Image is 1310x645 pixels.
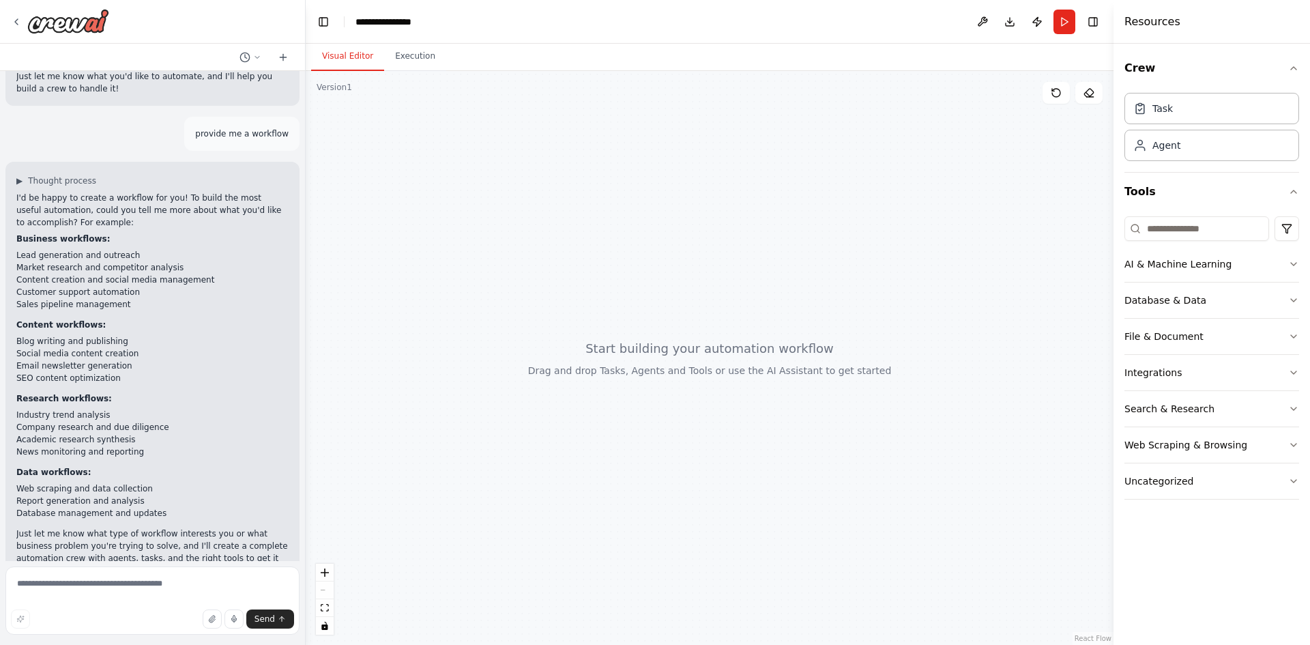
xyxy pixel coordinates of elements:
button: Hide left sidebar [314,12,333,31]
div: Uncategorized [1124,474,1193,488]
li: Content creation and social media management [16,274,289,286]
li: Web scraping and data collection [16,483,289,495]
button: Visual Editor [311,42,384,71]
div: Search & Research [1124,402,1214,416]
button: Tools [1124,173,1299,211]
li: Report generation and analysis [16,495,289,507]
li: Company research and due diligence [16,421,289,433]
li: News monitoring and reporting [16,446,289,458]
img: Logo [27,9,109,33]
li: Academic research synthesis [16,433,289,446]
p: I'd be happy to create a workflow for you! To build the most useful automation, could you tell me... [16,192,289,229]
button: fit view [316,599,334,617]
p: Just let me know what type of workflow interests you or what business problem you're trying to so... [16,528,289,577]
nav: breadcrumb [355,15,424,29]
li: Lead generation and outreach [16,249,289,261]
div: Agent [1152,139,1180,152]
button: Search & Research [1124,391,1299,427]
div: AI & Machine Learning [1124,257,1232,271]
button: Database & Data [1124,283,1299,318]
div: Integrations [1124,366,1182,379]
button: Send [246,610,294,629]
button: Uncategorized [1124,463,1299,499]
button: AI & Machine Learning [1124,246,1299,282]
div: Crew [1124,87,1299,172]
li: Customer support automation [16,286,289,298]
li: Industry trend analysis [16,409,289,421]
button: ▶Thought process [16,175,96,186]
span: Send [254,614,275,625]
strong: Content workflows: [16,320,106,330]
button: Web Scraping & Browsing [1124,427,1299,463]
li: Market research and competitor analysis [16,261,289,274]
p: provide me a workflow [195,128,289,140]
button: Execution [384,42,446,71]
button: Switch to previous chat [234,49,267,66]
li: Database management and updates [16,507,289,519]
span: ▶ [16,175,23,186]
button: Start a new chat [272,49,294,66]
li: Social media content creation [16,347,289,360]
button: zoom in [316,564,334,582]
span: Thought process [28,175,96,186]
button: toggle interactivity [316,617,334,635]
button: Upload files [203,610,222,629]
a: React Flow attribution [1075,635,1111,642]
li: Sales pipeline management [16,298,289,311]
button: File & Document [1124,319,1299,354]
div: Task [1152,102,1173,115]
li: SEO content optimization [16,372,289,384]
li: Blog writing and publishing [16,335,289,347]
div: Tools [1124,211,1299,511]
button: Crew [1124,49,1299,87]
div: Database & Data [1124,293,1206,307]
strong: Data workflows: [16,468,91,477]
button: Improve this prompt [11,610,30,629]
strong: Business workflows: [16,234,110,244]
div: File & Document [1124,330,1204,343]
div: Version 1 [317,82,352,93]
button: Hide right sidebar [1083,12,1103,31]
button: Click to speak your automation idea [224,610,244,629]
p: Just let me know what you'd like to automate, and I'll help you build a crew to handle it! [16,70,289,95]
li: Email newsletter generation [16,360,289,372]
div: Web Scraping & Browsing [1124,438,1247,452]
div: React Flow controls [316,564,334,635]
h4: Resources [1124,14,1180,30]
strong: Research workflows: [16,394,112,403]
button: Integrations [1124,355,1299,390]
